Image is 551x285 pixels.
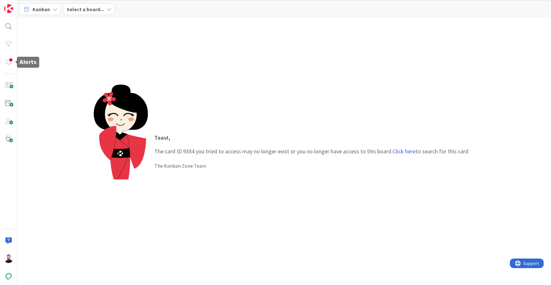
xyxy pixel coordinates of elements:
[13,1,29,9] span: Support
[393,148,415,155] a: Click here
[154,134,170,141] strong: Taavi ,
[4,254,13,263] img: TK
[4,4,13,13] img: Visit kanbanzone.com
[154,162,468,170] div: The Kanban Zone Team
[33,5,50,13] span: Kanban
[67,6,104,12] b: Select a board...
[4,272,13,281] img: avatar
[154,133,468,156] p: The card ID 9384 you tried to access may no longer exist or you no longer have access to this boa...
[19,59,37,65] h5: Alerts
